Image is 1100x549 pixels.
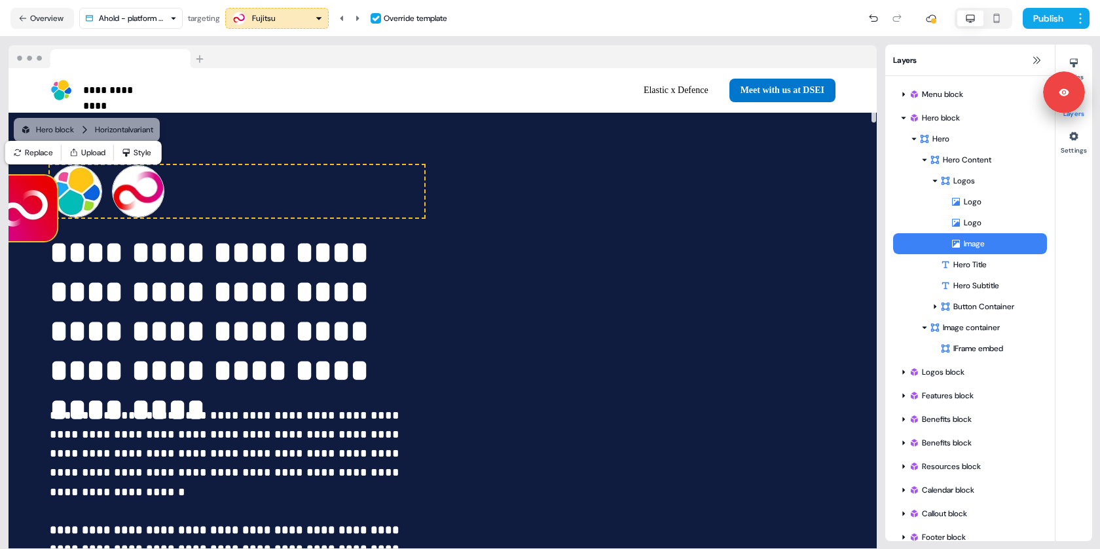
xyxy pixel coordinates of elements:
[893,338,1047,359] div: IFrame embed
[893,317,1047,359] div: Image containerIFrame embed
[633,79,719,102] button: Elastic x Defence
[909,460,1042,473] div: Resources block
[909,413,1042,426] div: Benefits block
[885,45,1055,76] div: Layers
[940,300,1042,313] div: Button Container
[893,527,1047,548] div: Footer block
[9,45,210,69] img: Browser topbar
[951,237,1047,250] div: Image
[893,503,1047,524] div: Callout block
[117,143,159,162] button: Style
[930,321,1042,334] div: Image container
[940,258,1047,271] div: Hero Title
[893,212,1047,233] div: Logo
[64,143,111,162] button: Upload
[893,385,1047,406] div: Features block
[893,233,1047,254] div: Image
[893,456,1047,477] div: Resources block
[10,8,74,29] button: Overview
[893,409,1047,430] div: Benefits block
[99,12,165,25] div: Ahold - platform focus
[919,132,1042,145] div: Hero
[940,342,1047,355] div: IFrame embed
[8,143,58,162] button: Replace
[893,432,1047,453] div: Benefits block
[909,389,1042,402] div: Features block
[1023,8,1071,29] button: Publish
[940,279,1047,292] div: Hero Subtitle
[893,191,1047,212] div: Logo
[909,483,1042,497] div: Calendar block
[893,107,1047,359] div: Hero blockHeroHero ContentLogosLogoLogoImageHero TitleHero SubtitleButton ContainerImage containe...
[225,8,329,29] button: Fujitsu
[1055,126,1092,155] button: Settings
[893,149,1047,317] div: Hero ContentLogosLogoLogoImageHero TitleHero SubtitleButton Container
[252,12,276,25] div: Fujitsu
[50,165,424,218] div: Image
[5,5,369,256] iframe: Global data mesh for public sector organizations
[951,195,1047,208] div: Logo
[909,88,1042,101] div: Menu block
[188,12,220,25] div: targeting
[930,153,1042,166] div: Hero Content
[909,366,1042,379] div: Logos block
[893,275,1047,296] div: Hero Subtitle
[1055,52,1092,81] button: Styles
[909,507,1042,520] div: Callout block
[951,216,1047,229] div: Logo
[940,174,1042,187] div: Logos
[893,480,1047,501] div: Calendar block
[893,296,1047,317] div: Button Container
[909,436,1042,449] div: Benefits block
[729,79,835,102] button: Meet with us at DSEI
[909,531,1042,544] div: Footer block
[893,254,1047,275] div: Hero Title
[893,128,1047,359] div: HeroHero ContentLogosLogoLogoImageHero TitleHero SubtitleButton ContainerImage containerIFrame embed
[909,111,1042,124] div: Hero block
[893,170,1047,254] div: LogosLogoLogoImage
[448,79,835,102] div: Elastic x DefenceMeet with us at DSEI
[20,123,74,136] div: Hero block
[384,12,447,25] div: Override template
[893,84,1047,105] div: Menu block
[893,362,1047,383] div: Logos block
[95,123,153,136] div: Horizontal variant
